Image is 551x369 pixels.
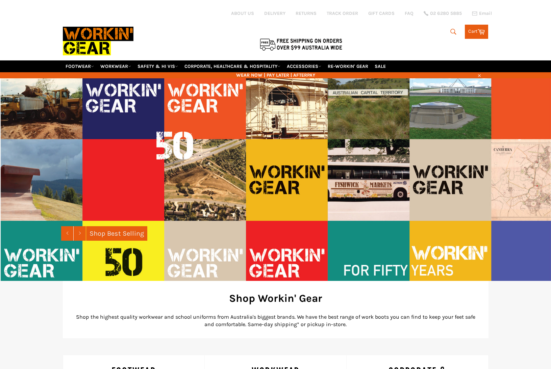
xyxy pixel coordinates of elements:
[135,60,181,72] a: SAFETY & HI VIS
[325,60,371,72] a: RE-WORKIN' GEAR
[73,313,478,328] p: Shop the highest quality workwear and school uniforms from Australia's biggest brands. We have th...
[86,226,147,241] a: Shop Best Selling
[63,22,133,60] img: Workin Gear leaders in Workwear, Safety Boots, PPE, Uniforms. Australia's No.1 in Workwear
[98,60,134,72] a: WORKWEAR
[368,10,395,17] a: GIFT CARDS
[63,60,97,72] a: FOOTWEAR
[231,10,254,17] a: ABOUT US
[479,11,492,16] span: Email
[327,10,358,17] a: TRACK ORDER
[405,10,414,17] a: FAQ
[296,10,317,17] a: RETURNS
[73,291,478,306] h2: Shop Workin' Gear
[372,60,389,72] a: SALE
[284,60,324,72] a: ACCESSORIES
[424,11,462,16] a: 02 6280 5885
[472,11,492,16] a: Email
[465,25,488,39] a: Cart
[182,60,283,72] a: CORPORATE, HEALTHCARE & HOSPITALITY
[430,11,462,16] span: 02 6280 5885
[63,72,489,78] span: WEAR NOW | PAY LATER | AFTERPAY
[264,10,285,17] a: DELIVERY
[259,37,343,51] img: Flat $9.95 shipping Australia wide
